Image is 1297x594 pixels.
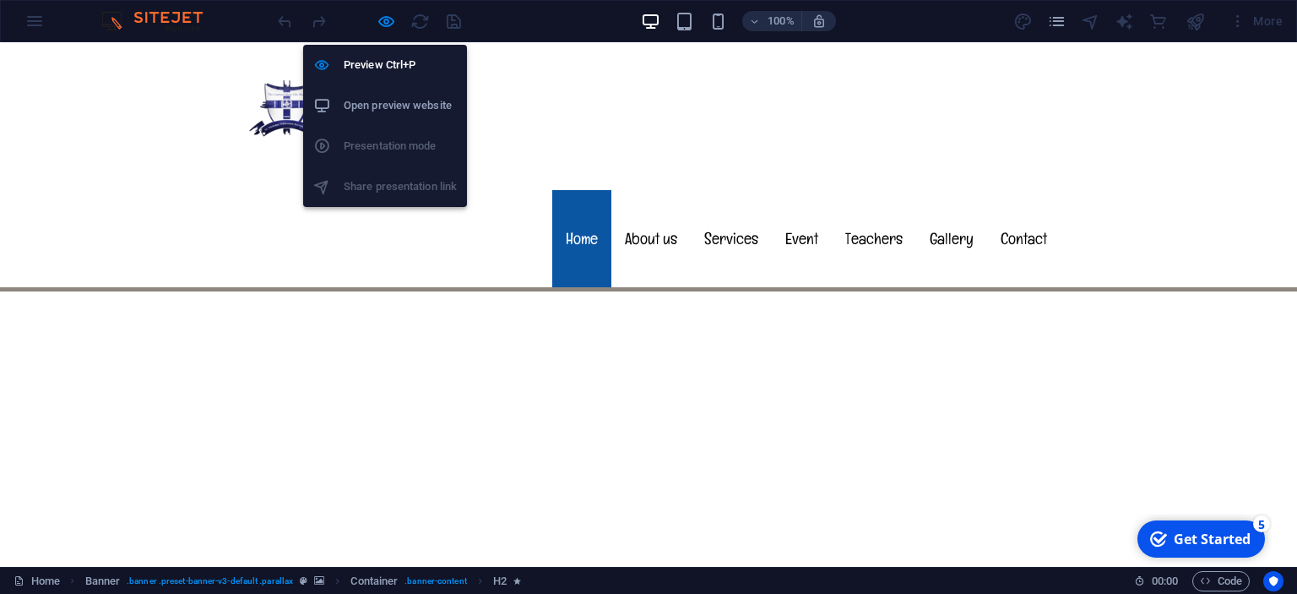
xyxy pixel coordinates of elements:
[1200,571,1242,591] span: Code
[350,571,398,591] span: Click to select. Double-click to edit
[742,11,802,31] button: 100%
[811,14,827,29] i: On resize automatically adjust zoom level to fit chosen device.
[611,148,691,245] a: About us
[14,571,60,591] a: Click to cancel selection. Double-click to open Pages
[1164,575,1166,587] span: :
[1263,571,1283,591] button: Usercentrics
[768,11,795,31] h6: 100%
[85,571,522,591] nav: breadcrumb
[344,95,457,116] h6: Open preview website
[916,148,987,245] a: Gallery
[1134,571,1179,591] h6: Session time
[987,148,1061,245] a: Contact
[127,571,293,591] span: . banner .preset-banner-v3-default .parallax
[9,7,137,44] div: Get Started 5 items remaining, 0% complete
[772,148,832,245] a: Event
[46,16,122,35] div: Get Started
[404,571,466,591] span: . banner-content
[691,148,772,245] a: Services
[85,571,121,591] span: Click to select. Double-click to edit
[493,571,507,591] span: Click to select. Double-click to edit
[300,576,307,586] i: This element is a customizable preset
[552,148,611,245] a: Home
[513,576,521,586] i: Element contains an animation
[344,55,457,75] h6: Preview Ctrl+P
[125,2,142,19] div: 5
[1192,571,1250,591] button: Code
[1152,571,1178,591] span: 00 00
[97,11,224,31] img: Editor Logo
[1047,11,1067,31] button: pages
[832,148,916,245] a: Teachers
[314,576,324,586] i: This element contains a background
